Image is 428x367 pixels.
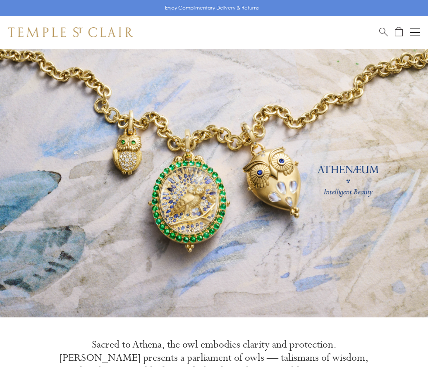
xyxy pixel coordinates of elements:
p: Enjoy Complimentary Delivery & Returns [165,4,259,12]
button: Open navigation [410,27,420,37]
a: Search [379,27,388,37]
img: Temple St. Clair [8,27,133,37]
a: Open Shopping Bag [395,27,403,37]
